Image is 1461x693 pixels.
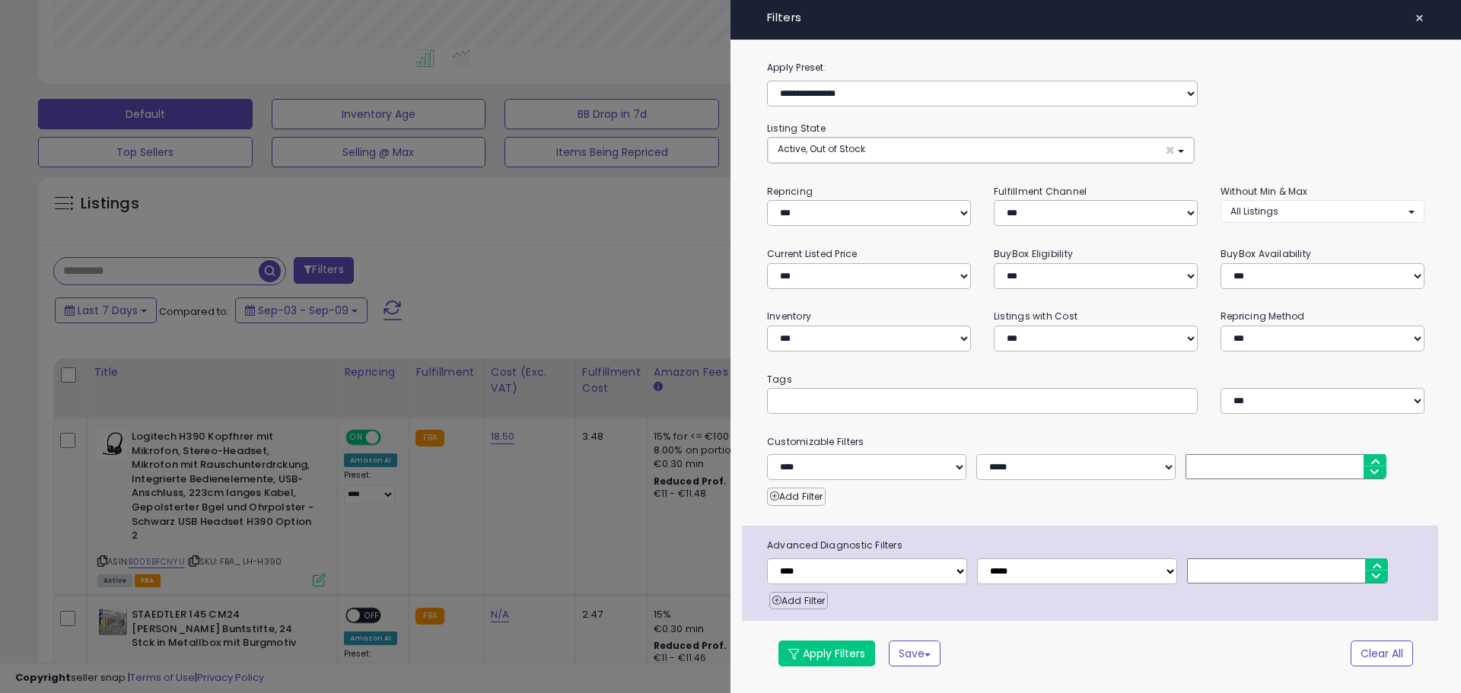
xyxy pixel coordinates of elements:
[889,641,941,666] button: Save
[994,185,1087,198] small: Fulfillment Channel
[1221,185,1308,198] small: Without Min & Max
[1415,8,1424,29] span: ×
[1221,200,1424,222] button: All Listings
[767,11,1424,24] h4: Filters
[1221,247,1311,260] small: BuyBox Availability
[767,247,857,260] small: Current Listed Price
[756,537,1438,554] span: Advanced Diagnostic Filters
[767,488,826,506] button: Add Filter
[1165,142,1175,158] span: ×
[768,138,1194,163] button: Active, Out of Stock ×
[767,122,826,135] small: Listing State
[756,59,1436,76] label: Apply Preset:
[756,434,1436,450] small: Customizable Filters
[767,310,811,323] small: Inventory
[994,310,1077,323] small: Listings with Cost
[1230,205,1278,218] span: All Listings
[1408,8,1431,29] button: ×
[767,185,813,198] small: Repricing
[778,142,865,155] span: Active, Out of Stock
[778,641,875,666] button: Apply Filters
[1351,641,1413,666] button: Clear All
[1221,310,1305,323] small: Repricing Method
[769,592,828,610] button: Add Filter
[756,371,1436,388] small: Tags
[994,247,1073,260] small: BuyBox Eligibility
